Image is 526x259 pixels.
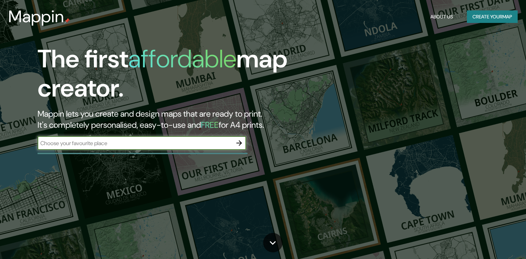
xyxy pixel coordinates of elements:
[128,43,236,75] h1: affordable
[64,18,70,24] img: mappin-pin
[201,119,219,130] h5: FREE
[8,7,64,26] h3: Mappin
[38,108,301,131] h2: Mappin lets you create and design maps that are ready to print. It's completely personalised, eas...
[467,10,518,23] button: Create yourmap
[38,139,232,147] input: Choose your favourite place
[428,10,456,23] button: About Us
[38,44,301,108] h1: The first map creator.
